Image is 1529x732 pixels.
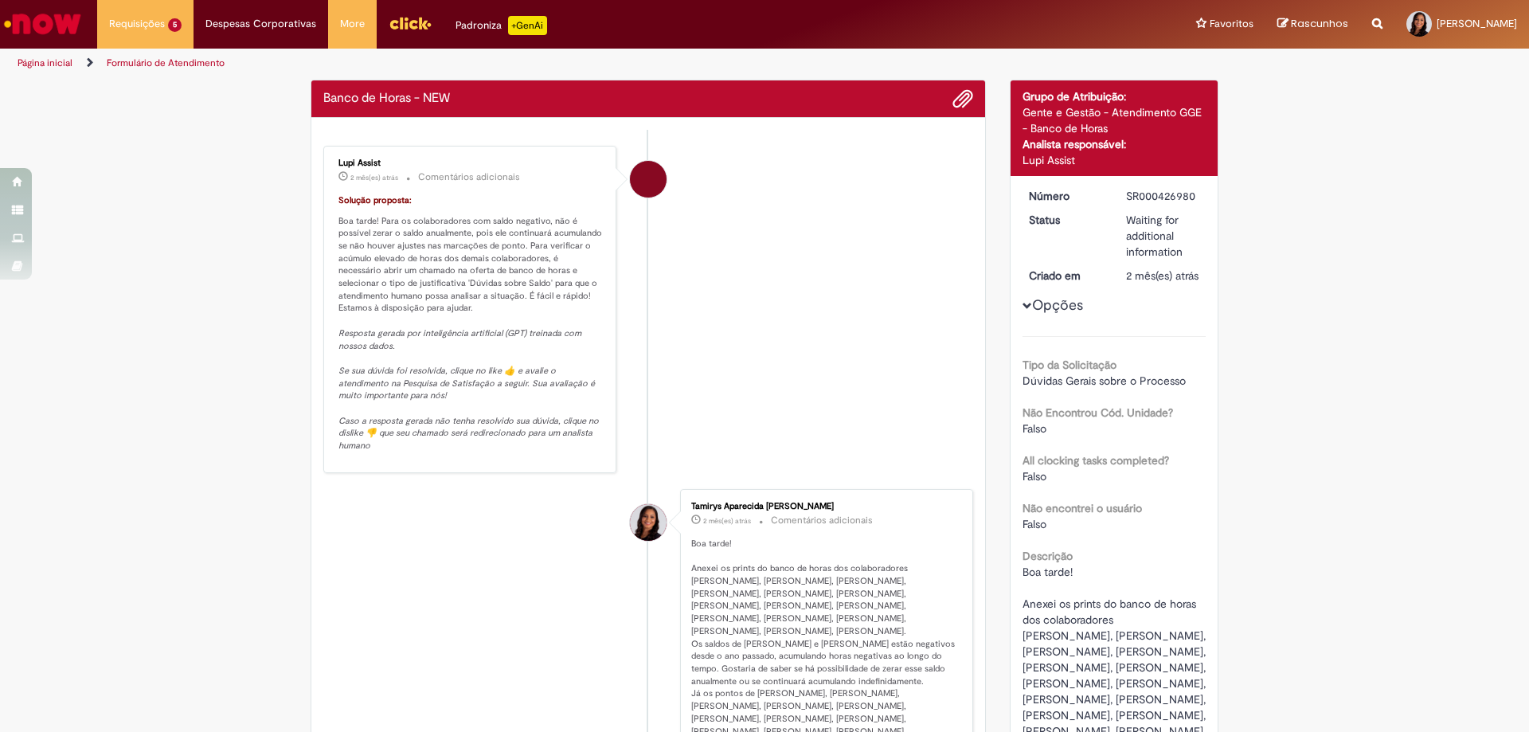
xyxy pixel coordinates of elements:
b: Descrição [1023,549,1073,563]
span: Rascunhos [1291,16,1348,31]
time: 04/07/2025 18:12:27 [703,516,751,526]
span: 2 mês(es) atrás [703,516,751,526]
dt: Criado em [1017,268,1115,284]
div: 04/07/2025 18:12:22 [1126,268,1200,284]
div: Gente e Gestão - Atendimento GGE - Banco de Horas [1023,104,1206,136]
span: 2 mês(es) atrás [350,173,398,182]
b: Não Encontrou Cód. Unidade? [1023,405,1173,420]
img: click_logo_yellow_360x200.png [389,11,432,35]
dt: Status [1017,212,1115,228]
small: Comentários adicionais [771,514,873,527]
div: SR000426980 [1126,188,1200,204]
button: Adicionar anexos [952,88,973,109]
span: Requisições [109,16,165,32]
span: Falso [1023,421,1046,436]
img: ServiceNow [2,8,84,40]
a: Rascunhos [1277,17,1348,32]
div: Grupo de Atribuição: [1023,88,1206,104]
div: Tamirys Aparecida Lourenco Fonseca [630,504,667,541]
span: More [340,16,365,32]
dt: Número [1017,188,1115,204]
time: 04/07/2025 18:13:16 [350,173,398,182]
b: Não encontrei o usuário [1023,501,1142,515]
font: Solução proposta: [338,194,412,206]
div: Padroniza [456,16,547,35]
div: Waiting for additional information [1126,212,1200,260]
span: 2 mês(es) atrás [1126,268,1199,283]
a: Página inicial [18,57,72,69]
span: 5 [168,18,182,32]
div: Analista responsável: [1023,136,1206,152]
span: Dúvidas Gerais sobre o Processo [1023,374,1186,388]
b: All clocking tasks completed? [1023,453,1169,468]
span: Falso [1023,517,1046,531]
p: +GenAi [508,16,547,35]
div: Lupi Assist [1023,152,1206,168]
span: [PERSON_NAME] [1437,17,1517,30]
ul: Trilhas de página [12,49,1007,78]
span: Despesas Corporativas [205,16,316,32]
span: Favoritos [1210,16,1253,32]
time: 04/07/2025 18:12:22 [1126,268,1199,283]
b: Tipo da Solicitação [1023,358,1116,372]
div: Lupi Assist [338,159,604,168]
em: Resposta gerada por inteligência artificial (GPT) treinada com nossos dados. Se sua dúvida foi re... [338,327,601,452]
div: Lupi Assist [630,161,667,198]
small: Comentários adicionais [418,170,520,184]
p: Boa tarde! Para os colaboradores com saldo negativo, não é possível zerar o saldo anualmente, poi... [338,194,604,452]
a: Formulário de Atendimento [107,57,225,69]
div: Tamirys Aparecida [PERSON_NAME] [691,502,956,511]
h2: Banco de Horas - NEW Histórico de tíquete [323,92,450,106]
span: Falso [1023,469,1046,483]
